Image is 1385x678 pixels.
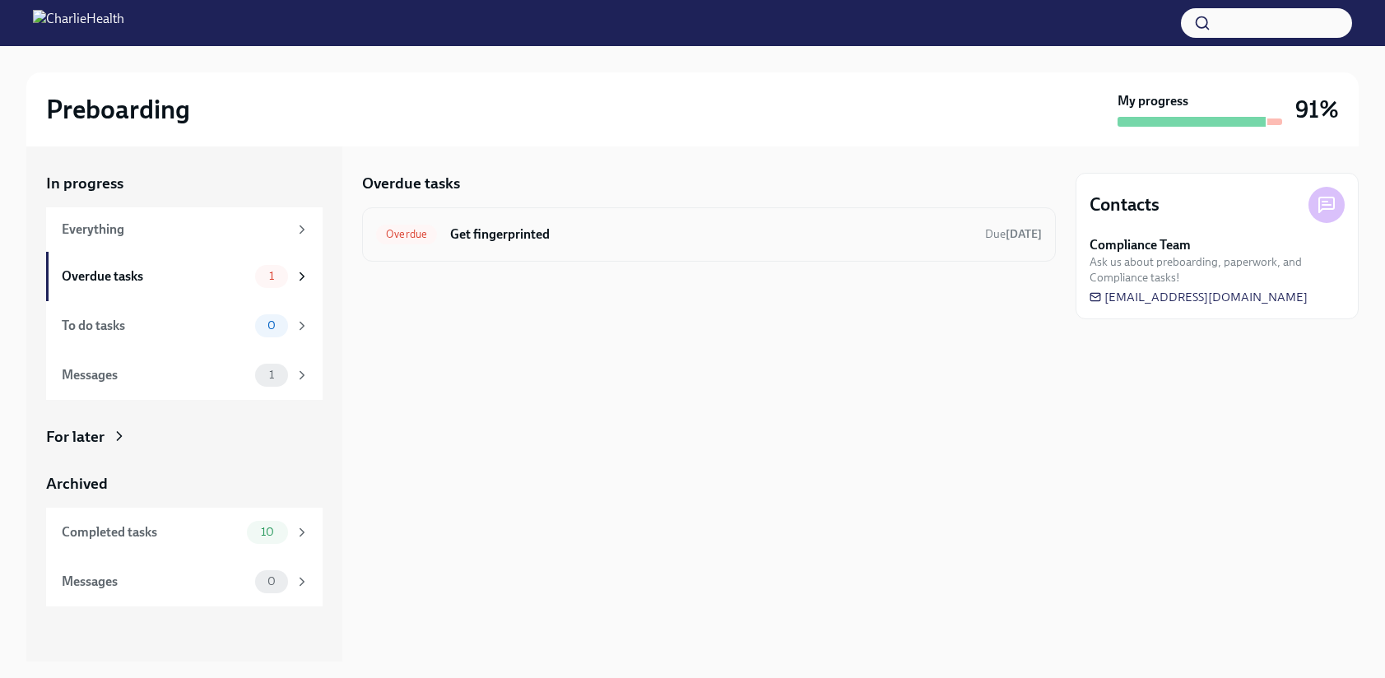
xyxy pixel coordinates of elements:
[362,173,460,194] h5: Overdue tasks
[1118,92,1188,110] strong: My progress
[62,317,249,335] div: To do tasks
[1295,95,1339,124] h3: 91%
[46,207,323,252] a: Everything
[1006,227,1042,241] strong: [DATE]
[376,228,437,240] span: Overdue
[46,351,323,400] a: Messages1
[46,508,323,557] a: Completed tasks10
[46,426,105,448] div: For later
[450,225,972,244] h6: Get fingerprinted
[62,366,249,384] div: Messages
[1090,236,1191,254] strong: Compliance Team
[46,301,323,351] a: To do tasks0
[46,557,323,606] a: Messages0
[251,526,284,538] span: 10
[1090,193,1160,217] h4: Contacts
[259,270,284,282] span: 1
[62,267,249,286] div: Overdue tasks
[1090,289,1308,305] a: [EMAIL_ADDRESS][DOMAIN_NAME]
[376,221,1042,248] a: OverdueGet fingerprintedDue[DATE]
[258,319,286,332] span: 0
[62,221,288,239] div: Everything
[258,575,286,587] span: 0
[46,252,323,301] a: Overdue tasks1
[33,10,124,36] img: CharlieHealth
[46,426,323,448] a: For later
[46,173,323,194] a: In progress
[62,573,249,591] div: Messages
[62,523,240,541] div: Completed tasks
[1090,254,1345,286] span: Ask us about preboarding, paperwork, and Compliance tasks!
[985,227,1042,241] span: Due
[259,369,284,381] span: 1
[46,473,323,495] a: Archived
[985,226,1042,242] span: August 18th, 2025 08:00
[46,93,190,126] h2: Preboarding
